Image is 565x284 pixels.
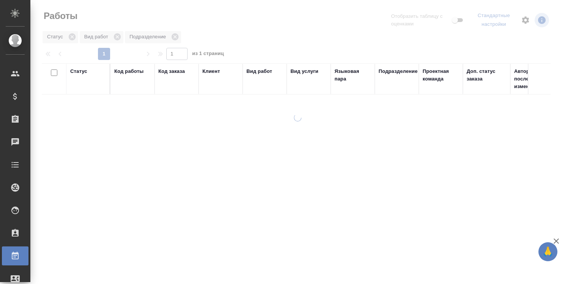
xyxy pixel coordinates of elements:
[514,68,551,90] div: Автор последнего изменения
[114,68,144,75] div: Код работы
[538,242,557,261] button: 🙏
[467,68,507,83] div: Доп. статус заказа
[70,68,87,75] div: Статус
[423,68,459,83] div: Проектная команда
[246,68,272,75] div: Вид работ
[541,244,554,260] span: 🙏
[379,68,418,75] div: Подразделение
[335,68,371,83] div: Языковая пара
[158,68,185,75] div: Код заказа
[290,68,319,75] div: Вид услуги
[202,68,220,75] div: Клиент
